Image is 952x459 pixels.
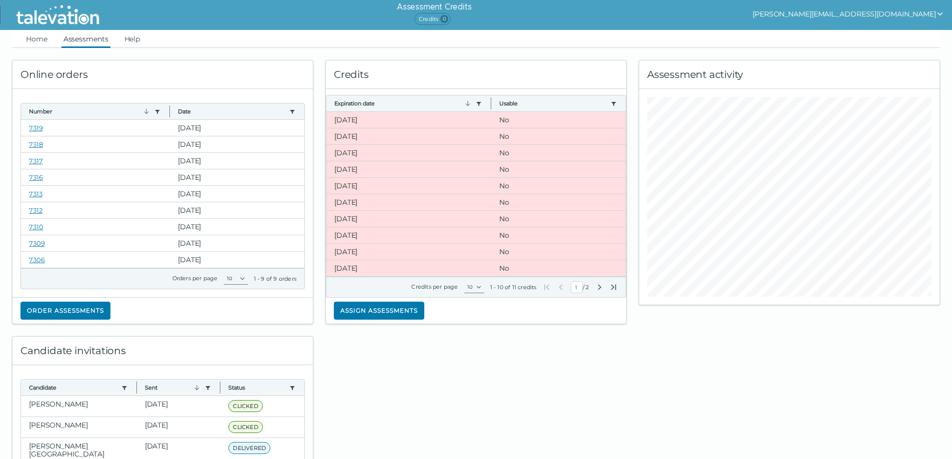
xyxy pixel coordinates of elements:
button: Order assessments [20,302,110,320]
clr-dg-cell: [DATE] [170,120,304,136]
h6: Assessment Credits [397,1,471,13]
div: 1 - 10 of 11 credits [490,283,537,291]
clr-dg-cell: No [491,112,626,128]
clr-dg-cell: [DATE] [326,211,491,227]
clr-dg-cell: [DATE] [137,396,221,417]
a: 7309 [29,239,45,247]
clr-dg-cell: [DATE] [170,153,304,169]
clr-dg-cell: No [491,161,626,177]
a: 7318 [29,140,43,148]
button: Column resize handle [217,377,223,398]
a: 7319 [29,124,43,132]
span: DELIVERED [228,442,270,454]
span: Total Pages [585,283,590,291]
button: Column resize handle [488,92,494,114]
clr-dg-cell: [DATE] [170,235,304,251]
span: Credits [414,13,451,25]
clr-dg-cell: No [491,211,626,227]
button: Sent [145,384,201,392]
clr-dg-cell: No [491,145,626,161]
span: 0 [440,15,448,23]
clr-dg-cell: No [491,194,626,210]
clr-dg-cell: [DATE] [326,145,491,161]
div: Assessment activity [639,60,940,89]
clr-dg-cell: [DATE] [170,219,304,235]
a: 7316 [29,173,43,181]
img: Talevation_Logo_Transparent_white.png [12,2,103,27]
clr-dg-cell: [PERSON_NAME] [21,396,137,417]
button: show user actions [753,8,944,20]
clr-dg-cell: [DATE] [326,244,491,260]
a: Help [122,30,142,48]
div: 1 - 9 of 9 orders [254,275,296,283]
button: Last Page [610,283,618,291]
clr-dg-cell: No [491,128,626,144]
clr-dg-cell: [DATE] [170,136,304,152]
div: Credits [326,60,626,89]
clr-dg-cell: [DATE] [170,252,304,268]
clr-dg-cell: No [491,260,626,276]
label: Credits per page [411,283,458,290]
a: Home [24,30,49,48]
clr-dg-cell: [DATE] [326,260,491,276]
a: 7312 [29,206,42,214]
button: Column resize handle [133,377,140,398]
clr-dg-cell: [DATE] [326,128,491,144]
span: CLICKED [228,421,262,433]
clr-dg-cell: [DATE] [326,161,491,177]
button: Assign assessments [334,302,424,320]
clr-dg-cell: No [491,244,626,260]
clr-dg-cell: [DATE] [170,186,304,202]
a: 7306 [29,256,45,264]
clr-dg-cell: [DATE] [170,169,304,185]
button: Status [228,384,285,392]
a: 7317 [29,157,43,165]
button: Column resize handle [166,100,173,122]
a: 7310 [29,223,43,231]
button: Number [29,107,150,115]
clr-dg-cell: [DATE] [170,202,304,218]
button: Next Page [596,283,604,291]
button: Date [178,107,285,115]
input: Current Page [571,281,583,293]
span: CLICKED [228,400,262,412]
a: Assessments [61,30,110,48]
div: Candidate invitations [12,337,313,365]
clr-dg-cell: [DATE] [137,417,221,438]
button: Usable [499,99,607,107]
div: Online orders [12,60,313,89]
label: Orders per page [172,275,218,282]
clr-dg-cell: [DATE] [326,227,491,243]
button: Previous Page [557,283,565,291]
button: First Page [543,283,551,291]
clr-dg-cell: [PERSON_NAME] [21,417,137,438]
a: 7313 [29,190,42,198]
clr-dg-cell: [DATE] [326,112,491,128]
clr-dg-cell: No [491,178,626,194]
clr-dg-cell: No [491,227,626,243]
clr-dg-cell: [DATE] [326,178,491,194]
div: / [543,281,618,293]
button: Candidate [29,384,117,392]
clr-dg-cell: [DATE] [326,194,491,210]
button: Expiration date [334,99,472,107]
